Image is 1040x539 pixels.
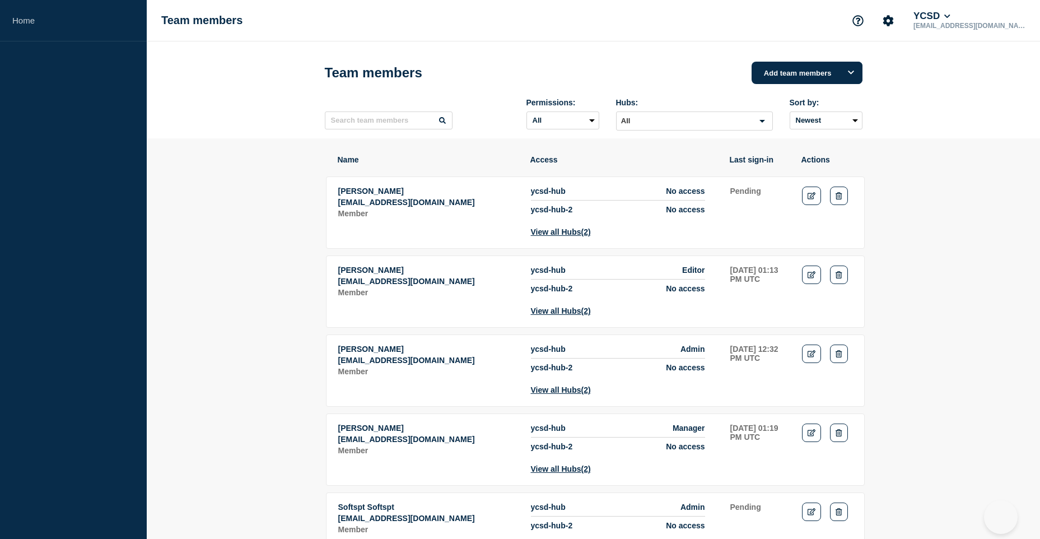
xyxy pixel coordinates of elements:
span: [PERSON_NAME] [338,187,404,196]
li: Access to Hub ycsd-hub-2 with role No access [531,517,705,530]
button: Options [840,62,862,84]
span: ycsd-hub-2 [531,442,573,451]
p: Email: ebunch@ycsd.york.va.us [338,277,519,286]
li: Access to Hub ycsd-hub with role No access [531,187,705,201]
p: Role: Member [338,209,519,218]
span: No access [666,521,705,530]
th: Access [530,155,718,165]
a: Edit [802,187,822,205]
span: No access [666,363,705,372]
a: Edit [802,424,822,442]
span: Editor [682,266,705,275]
p: [EMAIL_ADDRESS][DOMAIN_NAME] [911,22,1028,30]
button: View all Hubs(2) [531,385,591,394]
th: Name [337,155,519,165]
button: Delete [830,424,847,442]
p: Role: Member [338,288,519,297]
span: No access [666,205,705,214]
p: Email: asabino@ycsd.york.va.us [338,198,519,207]
input: Search team members [325,111,453,129]
span: [PERSON_NAME] [338,345,404,354]
td: Last sign-in: 2025-08-14 12:32 PM UTC [730,344,790,395]
span: (2) [581,227,591,236]
span: Admin [680,503,705,512]
span: ycsd-hub [531,187,566,196]
div: Sort by: [790,98,862,107]
select: Permissions: [526,111,599,129]
p: Name: Tara Fowler [338,424,519,433]
li: Access to Hub ycsd-hub-2 with role No access [531,201,705,214]
button: Add team members [752,62,862,84]
span: [PERSON_NAME] [338,424,404,433]
span: No access [666,187,705,196]
span: ycsd-hub-2 [531,205,573,214]
span: No access [666,284,705,293]
a: Edit [802,345,822,363]
p: Name: Softspt Softspt [338,503,519,512]
button: Delete [830,503,847,521]
p: Role: Member [338,367,519,376]
button: Delete [830,187,847,205]
button: Support [846,9,870,32]
span: ycsd-hub-2 [531,284,573,293]
span: (2) [581,306,591,315]
td: Actions: Edit Delete [801,265,853,316]
p: Email: softspt@ycsd.york.va.us [338,514,519,523]
select: Sort by [790,111,862,129]
span: Manager [673,424,705,433]
td: Actions: Edit Delete [801,344,853,395]
td: Actions: Edit Delete [801,423,853,474]
p: Email: tfowler@ycsd.york.va.us [338,435,519,444]
p: Name: Ron Finch [338,345,519,354]
span: ycsd-hub [531,266,566,275]
li: Access to Hub ycsd-hub-2 with role No access [531,438,705,451]
td: Actions: Edit Delete [801,186,853,237]
span: Softspt Softspt [338,503,394,512]
button: Account settings [876,9,900,32]
span: (2) [581,464,591,473]
td: Last sign-in: Pending [730,186,790,237]
a: Edit [802,503,822,521]
p: Name: Allan Sabino [338,187,519,196]
li: Access to Hub ycsd-hub with role Editor [531,266,705,280]
h1: Team members [161,14,242,27]
li: Access to Hub ycsd-hub with role Admin [531,345,705,359]
span: ycsd-hub [531,503,566,512]
button: YCSD [911,11,953,22]
span: Admin [680,345,705,354]
a: Edit [802,266,822,284]
td: Last sign-in: 2025-08-05 01:19 PM UTC [730,423,790,474]
span: [PERSON_NAME] [338,266,404,275]
li: Access to Hub ycsd-hub-2 with role No access [531,280,705,293]
li: Access to Hub ycsd-hub with role Admin [531,503,705,517]
span: (2) [581,385,591,394]
input: Search for option [618,114,753,128]
span: ycsd-hub-2 [531,521,573,530]
p: Name: Liz Bunch [338,266,519,275]
p: Role: Member [338,446,519,455]
button: Delete [830,345,847,363]
td: Last sign-in: 2025-08-14 01:13 PM UTC [730,265,790,316]
li: Access to Hub ycsd-hub-2 with role No access [531,359,705,372]
button: View all Hubs(2) [531,306,591,315]
p: Email: rfinch@ycsd.york.va.us [338,356,519,365]
span: ycsd-hub [531,345,566,354]
span: ycsd-hub [531,424,566,433]
button: View all Hubs(2) [531,227,591,236]
p: Role: Member [338,525,519,534]
iframe: Help Scout Beacon - Open [984,500,1018,534]
span: No access [666,442,705,451]
button: View all Hubs(2) [531,464,591,473]
div: Hubs: [616,98,773,107]
button: Delete [830,266,847,284]
div: Search for option [616,111,773,131]
th: Last sign-in [729,155,790,165]
li: Access to Hub ycsd-hub with role Manager [531,424,705,438]
span: ycsd-hub-2 [531,363,573,372]
h1: Team members [325,65,422,81]
div: Permissions: [526,98,599,107]
th: Actions [801,155,852,165]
